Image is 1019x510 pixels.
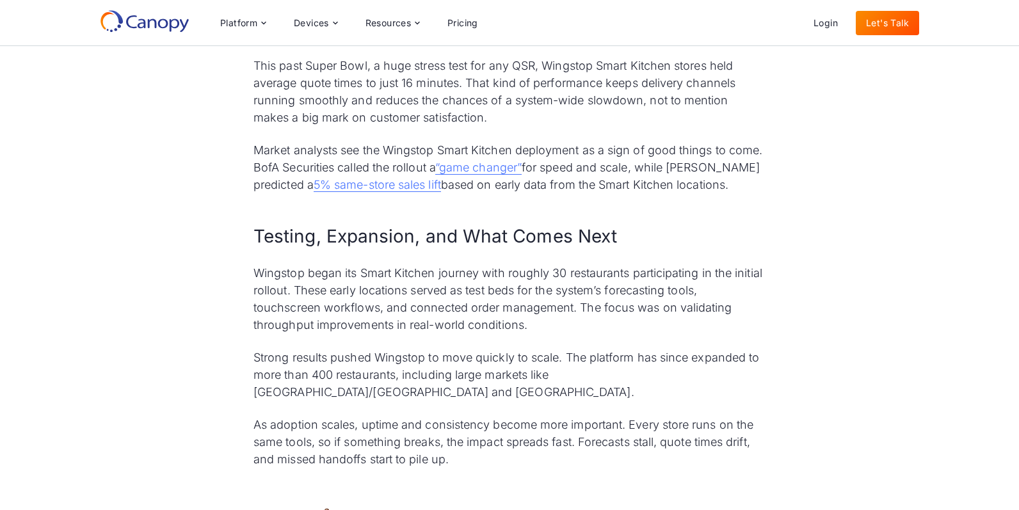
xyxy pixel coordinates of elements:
[210,10,276,36] div: Platform
[253,416,766,468] p: As adoption scales, uptime and consistency become more important. Every store runs on the same to...
[435,161,522,175] a: “game changer”
[437,11,488,35] a: Pricing
[253,349,766,401] p: Strong results pushed Wingstop to move quickly to scale. The platform has since expanded to more ...
[253,141,766,193] p: Market analysts see the Wingstop Smart Kitchen deployment as a sign of good things to come. BofA ...
[253,224,766,249] h2: Testing, Expansion, and What Comes Next
[220,19,257,28] div: Platform
[355,10,429,36] div: Resources
[314,178,441,192] a: 5% same-store sales lift
[253,57,766,126] p: This past Super Bowl, a huge stress test for any QSR, Wingstop Smart Kitchen stores held average ...
[803,11,848,35] a: Login
[365,19,412,28] div: Resources
[294,19,329,28] div: Devices
[253,264,766,333] p: Wingstop began its Smart Kitchen journey with roughly 30 restaurants participating in the initial...
[284,10,348,36] div: Devices
[856,11,919,35] a: Let's Talk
